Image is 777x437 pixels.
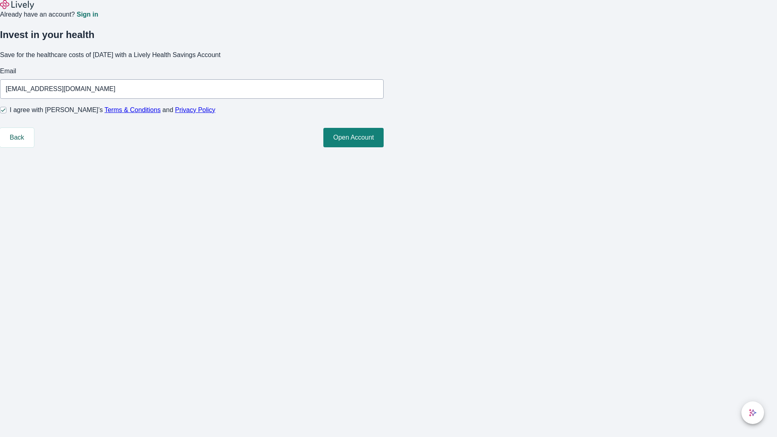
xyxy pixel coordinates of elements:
span: I agree with [PERSON_NAME]’s and [10,105,215,115]
a: Terms & Conditions [104,106,161,113]
a: Privacy Policy [175,106,216,113]
svg: Lively AI Assistant [749,409,757,417]
button: chat [741,401,764,424]
a: Sign in [76,11,98,18]
button: Open Account [323,128,384,147]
